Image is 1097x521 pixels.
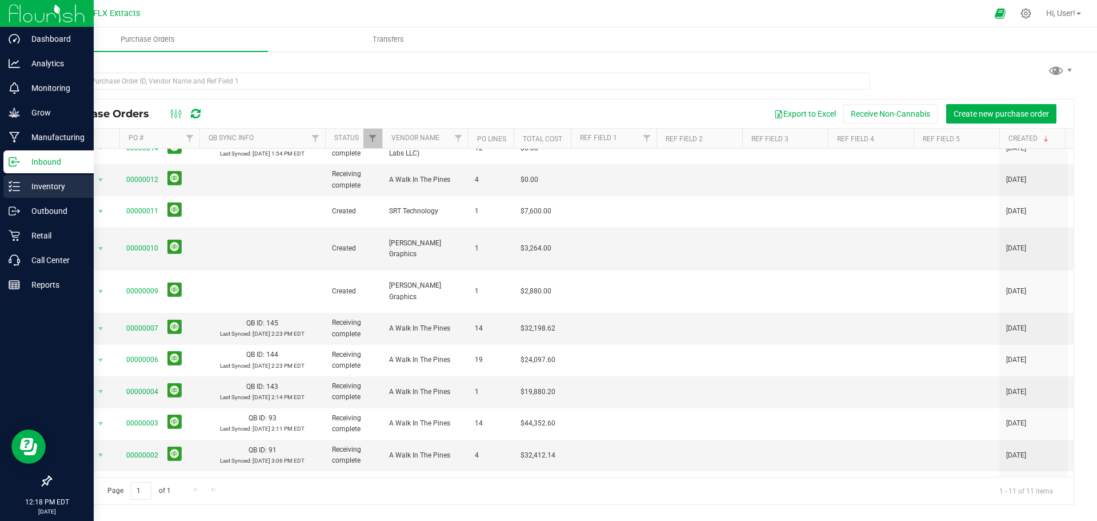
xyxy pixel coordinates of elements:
span: Receiving complete [332,413,375,435]
span: QB ID: [246,383,265,391]
span: Purchase Orders [105,34,190,45]
a: 00000007 [126,324,158,332]
p: Reports [20,278,89,292]
a: PO Lines [477,135,506,143]
p: Inbound [20,155,89,169]
span: $7,600.00 [521,206,551,217]
span: QB ID: [246,351,265,359]
span: 143 [266,383,278,391]
inline-svg: Grow [9,107,20,118]
span: $19,880.20 [521,387,555,397]
span: Receiving complete [332,381,375,403]
a: Transfers [268,27,509,51]
span: Open Ecommerce Menu [987,2,1013,25]
span: SRT Technology [389,206,461,217]
p: Call Center [20,253,89,267]
a: 00000004 [126,388,158,396]
span: select [94,384,108,400]
span: Purchase Orders [59,108,161,120]
span: [DATE] [1006,418,1026,429]
p: Dashboard [20,32,89,46]
span: 93 [269,414,277,422]
span: [PERSON_NAME] Graphics [389,280,461,302]
span: Receiving complete [332,349,375,371]
inline-svg: Inbound [9,156,20,168]
span: Created [332,206,375,217]
inline-svg: Manufacturing [9,132,20,143]
button: Receive Non-Cannabis [843,104,938,124]
input: Search Purchase Order ID, Vendor Name and Ref Field 1 [50,73,870,90]
span: $0.00 [521,174,538,185]
span: select [94,140,108,156]
span: $0.00 [521,143,538,154]
a: Total Cost [523,135,562,143]
p: Outbound [20,204,89,218]
span: QB ID: [246,319,265,327]
a: 00000011 [126,207,158,215]
span: Page of 1 [98,482,180,500]
span: [DATE] [1006,286,1026,297]
span: A Walk In The Pines [389,323,461,334]
span: Hi, User! [1046,9,1075,18]
span: QB ID: [249,414,267,422]
a: 00000009 [126,287,158,295]
p: Manufacturing [20,130,89,144]
span: [DATE] [1006,206,1026,217]
span: 14 [475,323,507,334]
a: Created [1008,134,1051,142]
span: 144 [266,351,278,359]
span: 4 [475,450,507,461]
span: 1 [475,286,507,297]
span: Receiving complete [332,137,375,159]
span: 19 [475,355,507,365]
span: [DATE] [1006,174,1026,185]
span: Receiving complete [332,169,375,190]
span: 1 [475,206,507,217]
p: Monitoring [20,81,89,95]
span: $32,198.62 [521,323,555,334]
span: Receiving complete [332,317,375,339]
span: Receiving complete [332,444,375,466]
span: [DATE] 1:54 PM EDT [253,150,305,157]
span: $32,412.14 [521,450,555,461]
span: [DATE] 2:23 PM EDT [253,331,305,337]
inline-svg: Call Center [9,254,20,266]
span: 91 [269,446,277,454]
span: Last Synced: [220,150,251,157]
button: Export to Excel [767,104,843,124]
span: Last Synced: [220,331,251,337]
span: 1 [475,387,507,397]
span: A Walk In The Pines [389,355,461,365]
a: 00000010 [126,244,158,252]
a: Ref Field 5 [923,135,960,143]
a: PO # [129,134,143,142]
span: [DATE] [1006,323,1026,334]
span: $24,097.60 [521,355,555,365]
p: Grow [20,106,89,120]
a: Ref Field 3 [751,135,788,143]
span: 1 - 11 of 11 items [990,482,1062,499]
span: [DATE] [1006,450,1026,461]
a: Filter [181,129,199,148]
inline-svg: Monitoring [9,82,20,94]
inline-svg: Outbound [9,205,20,217]
a: Ref Field 4 [837,135,874,143]
span: 12 [475,143,507,154]
a: Filter [363,129,382,148]
inline-svg: Analytics [9,58,20,69]
div: Manage settings [1019,8,1033,19]
p: Retail [20,229,89,242]
span: [PERSON_NAME] Graphics [389,238,461,260]
span: select [94,447,108,463]
a: 00000006 [126,356,158,364]
inline-svg: Inventory [9,181,20,192]
a: 00000003 [126,419,158,427]
span: $2,880.00 [521,286,551,297]
span: A Walk In The Pines [389,418,461,429]
a: Ref Field 2 [666,135,703,143]
span: [DATE] 2:14 PM EDT [253,394,305,400]
span: [DATE] [1006,355,1026,365]
a: Status [334,134,359,142]
p: Analytics [20,57,89,70]
inline-svg: Dashboard [9,33,20,45]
